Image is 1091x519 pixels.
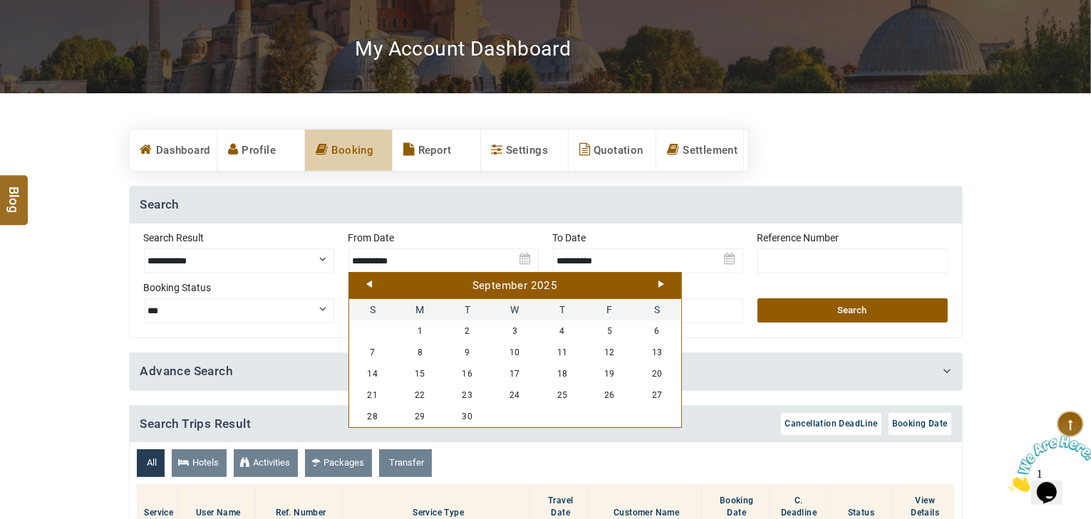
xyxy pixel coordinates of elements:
button: Search [758,298,948,323]
a: 27 [634,384,681,406]
h4: Search [130,187,962,224]
span: Sunday [349,299,397,320]
a: 1 [396,320,444,342]
a: 5 [586,320,634,342]
span: 1 [6,6,11,18]
label: Reference Number [758,231,948,245]
span: Friday [586,299,634,320]
a: 23 [444,384,492,406]
img: Chat attention grabber [6,6,94,62]
a: 17 [491,363,539,384]
label: Booking Status [144,281,334,295]
span: Thursday [539,299,586,320]
a: All [137,449,165,477]
a: 9 [444,342,492,363]
iframe: chat widget [1003,430,1091,498]
a: 29 [396,406,444,427]
a: 30 [444,406,492,427]
h4: Search Trips Result [130,406,962,443]
a: 8 [396,342,444,363]
span: Tuesday [444,299,492,320]
h2: My Account Dashboard [356,36,572,61]
a: 19 [586,363,634,384]
span: 2025 [531,279,558,292]
a: Next [658,281,664,288]
a: 18 [539,363,586,384]
a: 28 [349,406,397,427]
a: Activities [234,449,298,477]
a: Transfer [379,449,432,477]
a: 15 [396,363,444,384]
span: Monday [396,299,444,320]
span: Booking Date [892,419,948,429]
a: 12 [586,342,634,363]
a: Advance Search [140,364,234,378]
a: 11 [539,342,586,363]
a: Dashboard [130,130,217,171]
a: 7 [349,342,397,363]
a: 24 [491,384,539,406]
a: 10 [491,342,539,363]
label: Search Result [144,231,334,245]
a: 3 [491,320,539,342]
span: Blog [5,187,24,199]
a: Settlement [656,130,743,171]
a: Packages [305,449,372,477]
a: 21 [349,384,397,406]
span: Cancellation DeadLine [785,419,877,429]
span: Wednesday [491,299,539,320]
a: 16 [444,363,492,384]
a: 14 [349,363,397,384]
a: 13 [634,342,681,363]
a: 2 [444,320,492,342]
a: 6 [634,320,681,342]
a: Hotels [172,449,227,477]
a: 26 [586,384,634,406]
a: Report [393,130,480,171]
a: Quotation [569,130,656,171]
a: Settings [481,130,568,171]
a: 4 [539,320,586,342]
a: Prev [366,281,372,288]
span: Saturday [634,299,681,320]
span: September [472,279,528,292]
a: Profile [217,130,304,171]
a: Booking [305,130,392,171]
a: 20 [634,363,681,384]
a: 25 [539,384,586,406]
a: 22 [396,384,444,406]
